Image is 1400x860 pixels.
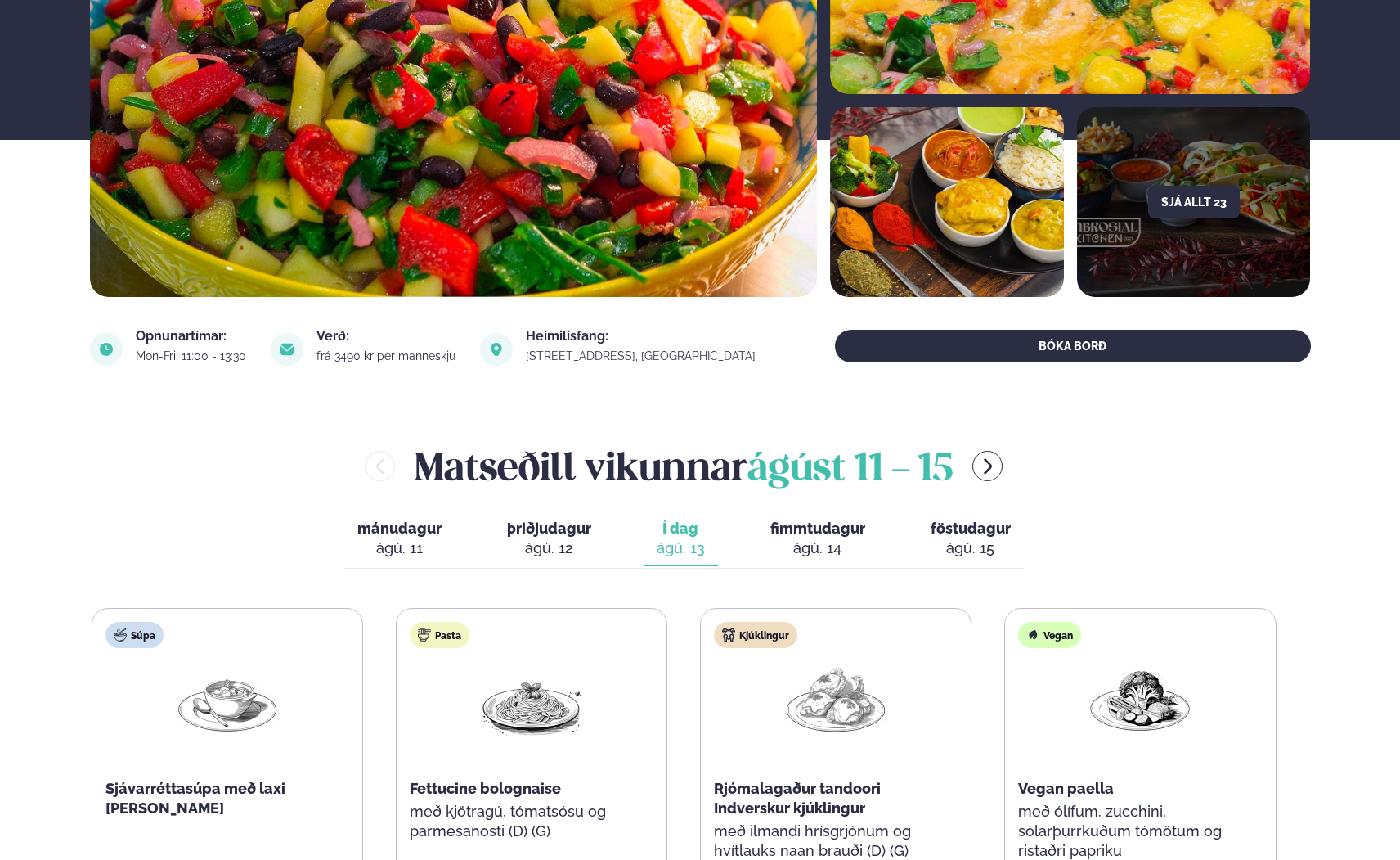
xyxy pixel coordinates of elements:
[918,512,1024,566] button: föstudagur ágú. 15
[1018,780,1114,797] span: Vegan paella
[344,512,455,566] button: mánudagur ágú. 11
[479,661,584,737] img: Spagetti.png
[644,512,718,566] button: Í dag ágú. 13
[1026,628,1039,642] img: Vegan.svg
[90,333,123,366] img: image alt
[770,538,865,558] div: ágú. 14
[136,330,251,343] div: Opnunartímar:
[657,519,705,538] span: Í dag
[1018,622,1081,648] div: Vegan
[357,520,442,537] span: mánudagur
[507,538,591,558] div: ágú. 12
[830,107,1064,297] img: image alt
[835,330,1310,362] button: BÓKA BORÐ
[175,661,280,737] img: Soup.png
[365,451,395,481] button: menu-btn-left
[770,520,865,537] span: fimmtudagur
[410,622,469,648] div: Pasta
[747,452,953,488] span: ágúst 11 - 15
[722,628,735,642] img: chicken.svg
[410,802,653,841] p: með kjötragú, tómatsósu og parmesanosti (D) (G)
[418,628,431,642] img: pasta.svg
[1148,186,1240,218] button: Sjá allt 23
[526,346,761,366] a: link
[1088,661,1192,737] img: Vegan.png
[783,661,888,737] img: Chicken-thighs.png
[714,622,797,648] div: Kjúklingur
[526,330,761,343] div: Heimilisfang:
[714,780,881,817] span: Rjómalagaður tandoori Indverskur kjúklingur
[136,349,251,362] div: Mon-Fri: 11:00 - 13:30
[271,333,303,366] img: image alt
[931,520,1011,537] span: föstudagur
[507,520,591,537] span: þriðjudagur
[480,333,513,366] img: image alt
[316,330,460,343] div: Verð:
[114,628,127,642] img: soup.svg
[757,512,878,566] button: fimmtudagur ágú. 14
[657,538,705,558] div: ágú. 13
[357,538,442,558] div: ágú. 11
[410,780,561,797] span: Fettucine bolognaise
[105,622,164,648] div: Súpa
[316,349,460,362] div: frá 3490 kr per manneskju
[105,780,285,817] span: Sjávarréttasúpa með laxi [PERSON_NAME]
[415,439,953,493] h2: Matseðill vikunnar
[972,451,1003,481] button: menu-btn-right
[494,512,604,566] button: þriðjudagur ágú. 12
[931,538,1011,558] div: ágú. 15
